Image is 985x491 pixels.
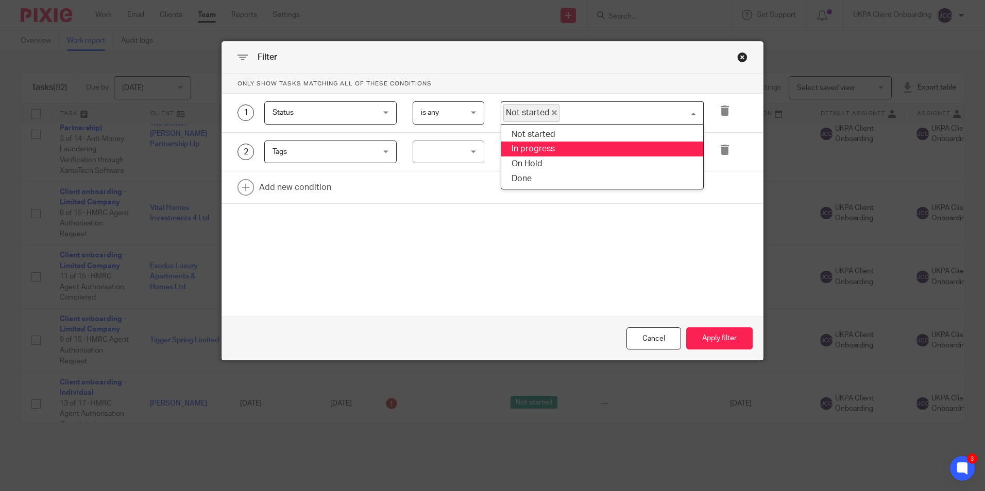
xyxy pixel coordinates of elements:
[626,327,681,349] div: Close this dialog window
[273,148,287,155] span: Tags
[552,110,557,115] button: Deselect Not started
[967,453,977,464] div: 3
[421,109,439,116] span: is any
[501,171,703,186] li: Done
[503,104,559,122] span: Not started
[686,327,753,349] button: Apply filter
[501,156,703,171] li: On Hold
[501,101,704,125] div: Search for option
[561,104,698,122] input: Search for option
[273,109,294,116] span: Status
[501,127,703,142] li: Not started
[237,104,254,121] div: 1
[222,74,763,94] p: Only show tasks matching all of these conditions
[501,142,703,156] li: In progress
[737,52,748,62] div: Close this dialog window
[258,53,277,61] span: Filter
[237,144,254,160] div: 2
